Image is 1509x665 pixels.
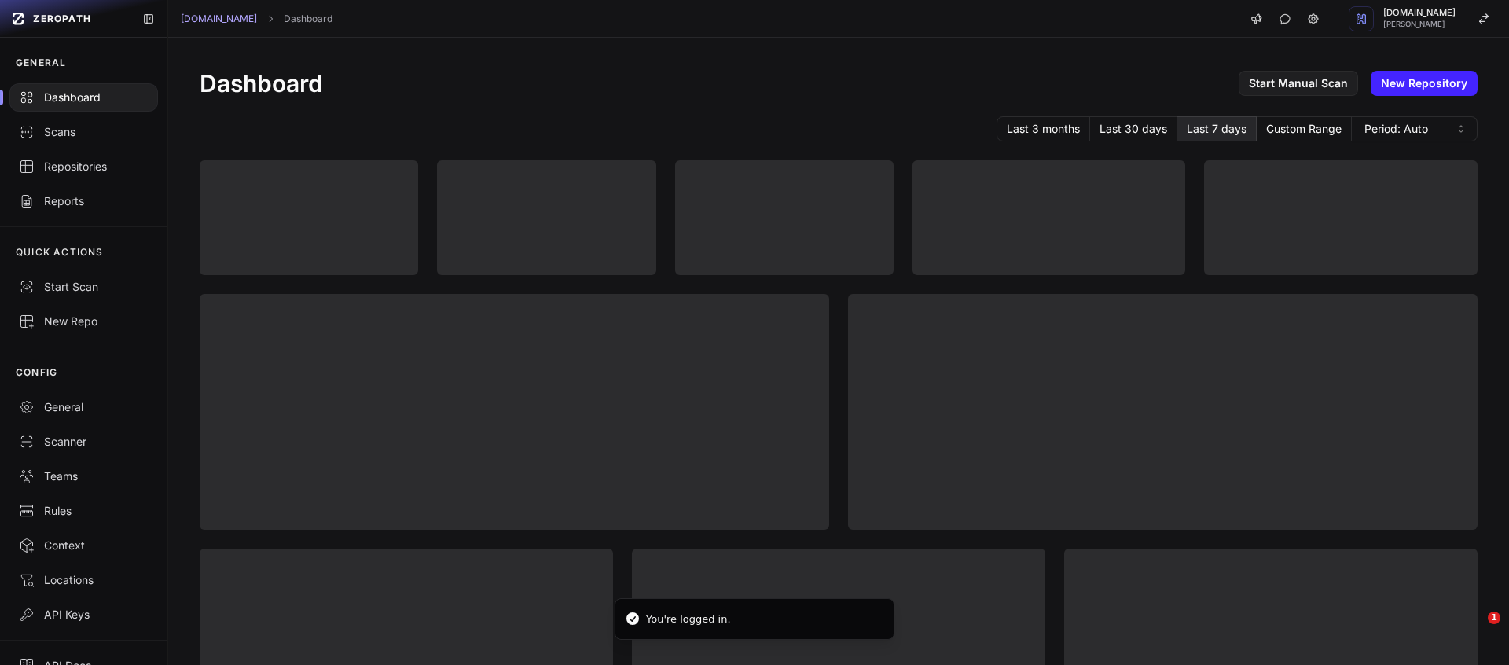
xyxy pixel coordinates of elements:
svg: caret sort, [1455,123,1467,135]
div: Repositories [19,159,149,175]
button: Last 7 days [1177,116,1257,141]
div: Dashboard [19,90,149,105]
div: Context [19,538,149,553]
div: Rules [19,503,149,519]
div: Scanner [19,434,149,450]
button: Custom Range [1257,116,1352,141]
iframe: Intercom live chat [1456,612,1493,649]
p: GENERAL [16,57,66,69]
a: Dashboard [284,13,332,25]
div: Start Scan [19,279,149,295]
a: Start Manual Scan [1239,71,1358,96]
div: Locations [19,572,149,588]
div: Teams [19,468,149,484]
div: Scans [19,124,149,140]
div: You're logged in. [646,612,731,627]
div: Reports [19,193,149,209]
span: 1 [1488,612,1500,624]
p: CONFIG [16,366,57,379]
a: [DOMAIN_NAME] [181,13,257,25]
button: Last 3 months [997,116,1090,141]
span: [DOMAIN_NAME] [1383,9,1456,17]
span: Period: Auto [1364,121,1428,137]
span: [PERSON_NAME] [1383,20,1456,28]
div: API Keys [19,607,149,623]
div: New Repo [19,314,149,329]
nav: breadcrumb [181,13,332,25]
svg: chevron right, [265,13,276,24]
button: Last 30 days [1090,116,1177,141]
div: General [19,399,149,415]
h1: Dashboard [200,69,323,97]
span: ZEROPATH [33,13,91,25]
a: ZEROPATH [6,6,130,31]
a: New Repository [1371,71,1478,96]
p: QUICK ACTIONS [16,246,104,259]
